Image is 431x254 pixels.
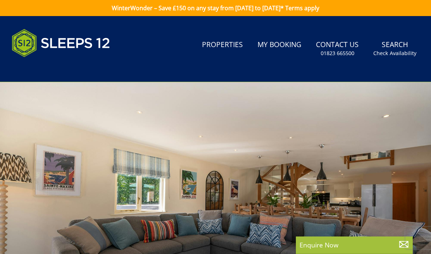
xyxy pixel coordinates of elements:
[313,37,362,61] a: Contact Us01823 665500
[370,37,419,61] a: SearchCheck Availability
[321,50,354,57] small: 01823 665500
[373,50,416,57] small: Check Availability
[12,25,110,61] img: Sleeps 12
[8,66,85,72] iframe: Customer reviews powered by Trustpilot
[199,37,246,53] a: Properties
[300,240,409,250] p: Enquire Now
[255,37,304,53] a: My Booking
